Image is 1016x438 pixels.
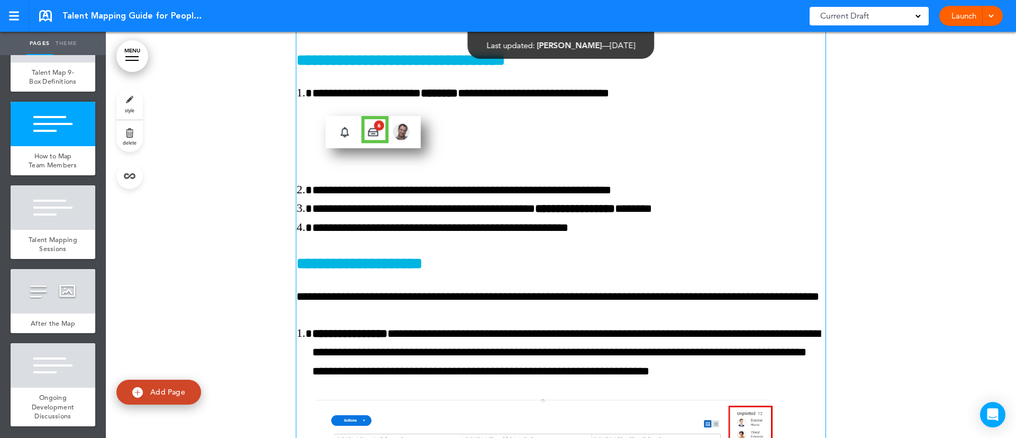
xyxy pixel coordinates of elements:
a: Pages [26,32,53,55]
span: [DATE] [610,40,636,50]
a: After the Map [11,314,95,334]
span: Ongoing Development Discussions [32,393,74,421]
span: After the Map [31,319,75,328]
img: add.svg [132,387,143,398]
img: 1755988171572-MyTasksIconWorkday.png [312,103,447,175]
span: How to Map Team Members [29,151,77,170]
span: Talent Mapping Sessions [29,235,77,254]
a: Theme [53,32,79,55]
span: Current Draft [820,8,869,23]
a: Talent Mapping Sessions [11,230,95,259]
span: Talent Map 9-Box Definitions [29,68,77,86]
div: Open Intercom Messenger [980,402,1005,427]
span: style [125,107,134,113]
a: delete [116,120,143,152]
a: Launch [947,6,981,26]
span: delete [123,139,137,146]
span: [PERSON_NAME] [537,40,602,50]
a: Add Page [116,380,201,405]
a: MENU [116,40,148,72]
a: Ongoing Development Discussions [11,388,95,426]
a: How to Map Team Members [11,146,95,175]
a: style [116,88,143,120]
span: Last updated: [487,40,535,50]
div: — [487,41,636,49]
span: Add Page [150,387,185,397]
a: Talent Map 9-Box Definitions [11,62,95,92]
span: Talent Mapping Guide for People Leaders [62,10,205,22]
